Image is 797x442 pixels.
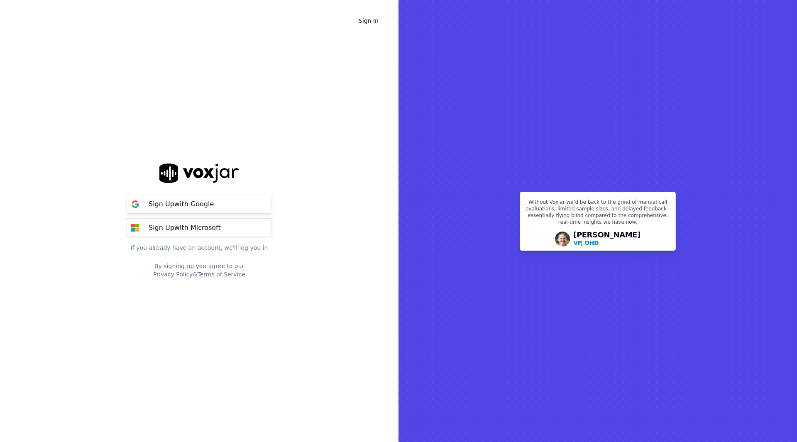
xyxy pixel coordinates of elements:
p: Without Voxjar we’d be back to the grind of manual call evaluations, limited sample sizes, and de... [525,199,670,229]
p: VP, OHD [573,239,599,247]
button: Sign Upwith Microsoft [127,218,272,237]
div: By signing up you agree to our & [127,262,272,278]
p: If you already have an account, we'll log you in [127,244,272,252]
p: Sign Up with Google [149,199,214,209]
img: microsoft Sign Up button [127,220,144,236]
a: Sign In [352,13,385,28]
img: google Sign Up button [127,196,144,212]
img: logo [159,164,239,183]
button: Privacy Policy [153,270,193,278]
img: Avatar [555,232,570,247]
p: Sign Up with Microsoft [149,223,221,233]
button: Terms of Service [197,270,245,278]
button: Sign Upwith Google [127,195,272,213]
div: [PERSON_NAME] [573,231,641,247]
